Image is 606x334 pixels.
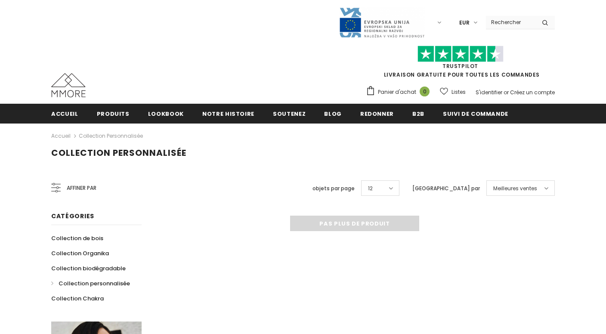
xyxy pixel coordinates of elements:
[51,264,126,272] span: Collection biodégradable
[366,49,555,78] span: LIVRAISON GRATUITE POUR TOUTES LES COMMANDES
[148,104,184,123] a: Lookbook
[451,88,466,96] span: Listes
[312,184,355,193] label: objets par page
[510,89,555,96] a: Créez un compte
[442,62,478,70] a: TrustPilot
[443,104,508,123] a: Suivi de commande
[51,276,130,291] a: Collection personnalisée
[202,110,254,118] span: Notre histoire
[51,131,71,141] a: Accueil
[148,110,184,118] span: Lookbook
[273,110,306,118] span: soutenez
[504,89,509,96] span: or
[51,212,94,220] span: Catégories
[51,291,104,306] a: Collection Chakra
[360,110,394,118] span: Redonner
[378,88,416,96] span: Panier d'achat
[412,104,424,123] a: B2B
[51,73,86,97] img: Cas MMORE
[486,16,535,28] input: Search Site
[51,246,109,261] a: Collection Organika
[97,110,130,118] span: Produits
[79,132,143,139] a: Collection personnalisée
[366,86,434,99] a: Panier d'achat 0
[51,249,109,257] span: Collection Organika
[324,104,342,123] a: Blog
[59,279,130,288] span: Collection personnalisée
[443,110,508,118] span: Suivi de commande
[440,84,466,99] a: Listes
[51,294,104,303] span: Collection Chakra
[51,110,78,118] span: Accueil
[51,104,78,123] a: Accueil
[412,184,480,193] label: [GEOGRAPHIC_DATA] par
[412,110,424,118] span: B2B
[51,234,103,242] span: Collection de bois
[324,110,342,118] span: Blog
[97,104,130,123] a: Produits
[360,104,394,123] a: Redonner
[67,183,96,193] span: Affiner par
[51,231,103,246] a: Collection de bois
[459,19,470,27] span: EUR
[51,147,186,159] span: Collection personnalisée
[273,104,306,123] a: soutenez
[368,184,373,193] span: 12
[51,261,126,276] a: Collection biodégradable
[493,184,537,193] span: Meilleures ventes
[420,87,430,96] span: 0
[417,46,504,62] img: Faites confiance aux étoiles pilotes
[476,89,502,96] a: S'identifier
[339,7,425,38] img: Javni Razpis
[339,19,425,26] a: Javni Razpis
[202,104,254,123] a: Notre histoire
